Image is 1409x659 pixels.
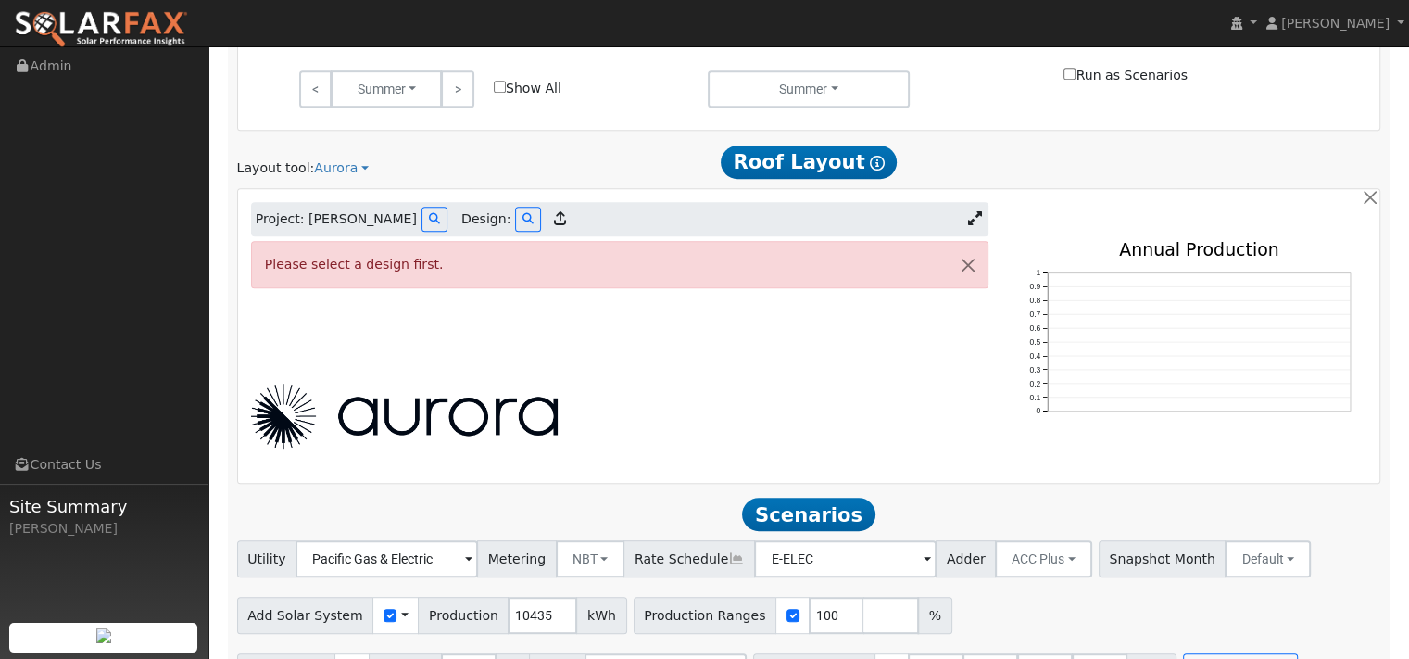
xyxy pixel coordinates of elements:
[494,79,561,98] label: Show All
[477,540,557,577] span: Metering
[546,205,572,234] a: Upload consumption to Aurora project
[1036,268,1040,277] text: 1
[494,81,506,93] input: Show All
[9,519,198,539] div: [PERSON_NAME]
[1029,393,1040,402] text: 0.1
[708,70,911,108] button: Summer
[721,146,898,179] span: Roof Layout
[1029,296,1040,305] text: 0.8
[1281,16,1390,31] span: [PERSON_NAME]
[461,209,510,229] span: Design:
[1036,407,1040,416] text: 0
[237,160,315,175] span: Layout tool:
[870,156,885,171] i: Show Help
[1029,379,1040,388] text: 0.2
[754,540,937,577] input: Select a Rate Schedule
[251,241,988,288] div: Please select a design first.
[962,206,988,234] a: Expand Aurora window
[995,540,1092,577] button: ACC Plus
[918,597,951,634] span: %
[296,540,478,577] input: Select a Utility
[237,540,297,577] span: Utility
[331,70,442,108] button: Summer
[256,209,417,229] span: Project: [PERSON_NAME]
[1225,540,1311,577] button: Default
[14,10,188,49] img: SolarFax
[1029,323,1040,333] text: 0.6
[1099,540,1227,577] span: Snapshot Month
[1029,351,1040,361] text: 0.4
[1029,337,1040,347] text: 0.5
[556,540,625,577] button: NBT
[251,384,558,449] img: Aurora Logo
[1029,365,1040,374] text: 0.3
[1063,68,1076,80] input: Run as Scenarios
[1029,282,1040,291] text: 0.9
[1063,66,1187,85] label: Run as Scenarios
[441,70,473,108] a: >
[576,597,626,634] span: kWh
[237,597,374,634] span: Add Solar System
[9,494,198,519] span: Site Summary
[299,70,332,108] a: <
[1119,239,1279,260] text: Annual Production
[96,628,111,643] img: retrieve
[936,540,996,577] span: Adder
[1029,310,1040,319] text: 0.7
[314,158,369,178] a: Aurora
[418,597,509,634] span: Production
[634,597,776,634] span: Production Ranges
[623,540,755,577] span: Rate Schedule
